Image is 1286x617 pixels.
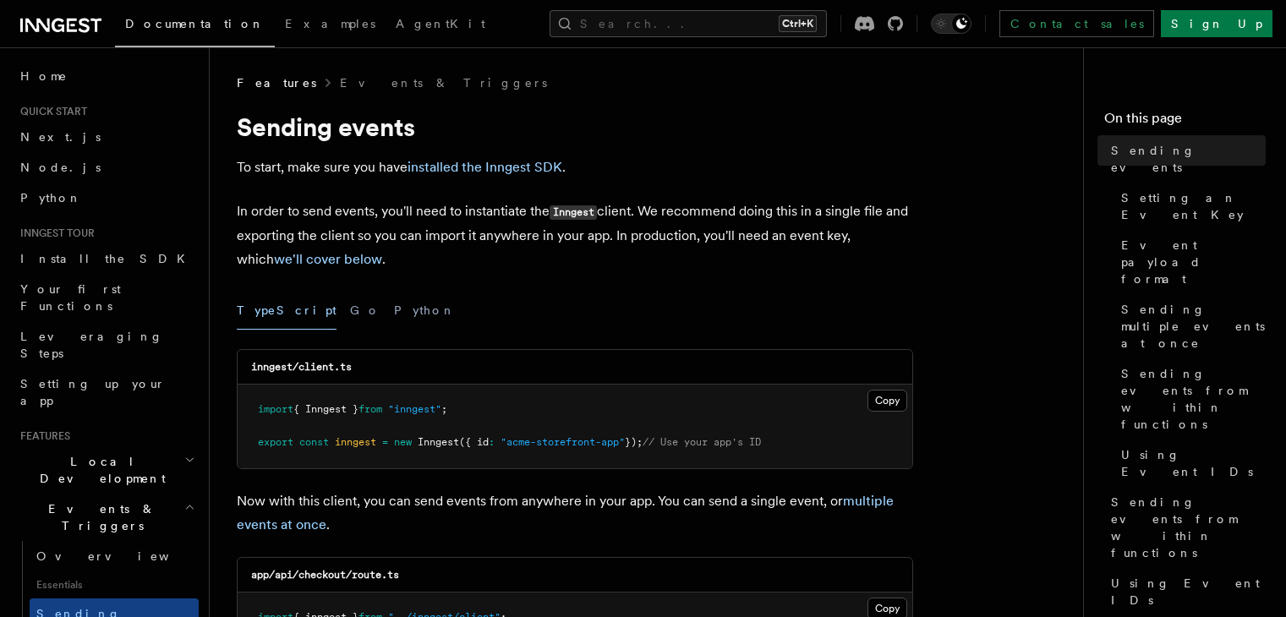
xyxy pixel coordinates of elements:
[14,500,184,534] span: Events & Triggers
[20,330,163,360] span: Leveraging Steps
[1104,108,1266,135] h4: On this page
[237,493,894,532] a: multiple events at once
[550,10,827,37] button: Search...Ctrl+K
[20,130,101,144] span: Next.js
[1121,365,1266,433] span: Sending events from within functions
[408,159,562,175] a: installed the Inngest SDK
[14,61,199,91] a: Home
[251,569,399,581] code: app/api/checkout/route.ts
[1114,440,1266,487] a: Using Event IDs
[1121,189,1266,223] span: Setting an Event Key
[1104,135,1266,183] a: Sending events
[382,436,388,448] span: =
[20,161,101,174] span: Node.js
[396,17,485,30] span: AgentKit
[335,436,376,448] span: inngest
[258,403,293,415] span: import
[1121,237,1266,287] span: Event payload format
[36,549,211,563] span: Overview
[293,403,358,415] span: { Inngest }
[1114,230,1266,294] a: Event payload format
[1111,494,1266,561] span: Sending events from within functions
[20,377,166,407] span: Setting up your app
[14,446,199,494] button: Local Development
[14,122,199,152] a: Next.js
[340,74,547,91] a: Events & Triggers
[350,292,380,330] button: Go
[1121,301,1266,352] span: Sending multiple events at once
[251,361,352,373] code: inngest/client.ts
[418,436,459,448] span: Inngest
[459,436,489,448] span: ({ id
[1111,575,1266,609] span: Using Event IDs
[30,541,199,571] a: Overview
[258,436,293,448] span: export
[14,183,199,213] a: Python
[550,205,597,220] code: Inngest
[931,14,971,34] button: Toggle dark mode
[14,321,199,369] a: Leveraging Steps
[489,436,495,448] span: :
[14,243,199,274] a: Install the SDK
[237,292,337,330] button: TypeScript
[14,105,87,118] span: Quick start
[125,17,265,30] span: Documentation
[1161,10,1272,37] a: Sign Up
[14,227,95,240] span: Inngest tour
[867,390,907,412] button: Copy
[394,436,412,448] span: new
[501,436,625,448] span: "acme-storefront-app"
[779,15,817,32] kbd: Ctrl+K
[394,292,456,330] button: Python
[275,5,386,46] a: Examples
[14,453,184,487] span: Local Development
[625,436,643,448] span: });
[285,17,375,30] span: Examples
[237,112,913,142] h1: Sending events
[388,403,441,415] span: "inngest"
[14,274,199,321] a: Your first Functions
[30,571,199,598] span: Essentials
[20,282,121,313] span: Your first Functions
[299,436,329,448] span: const
[274,251,382,267] a: we'll cover below
[237,156,913,179] p: To start, make sure you have .
[999,10,1154,37] a: Contact sales
[1111,142,1266,176] span: Sending events
[115,5,275,47] a: Documentation
[441,403,447,415] span: ;
[14,152,199,183] a: Node.js
[1104,568,1266,615] a: Using Event IDs
[1114,294,1266,358] a: Sending multiple events at once
[14,369,199,416] a: Setting up your app
[643,436,761,448] span: // Use your app's ID
[386,5,495,46] a: AgentKit
[1114,358,1266,440] a: Sending events from within functions
[20,68,68,85] span: Home
[1114,183,1266,230] a: Setting an Event Key
[20,252,195,265] span: Install the SDK
[1121,446,1266,480] span: Using Event IDs
[1104,487,1266,568] a: Sending events from within functions
[14,429,70,443] span: Features
[237,199,913,271] p: In order to send events, you'll need to instantiate the client. We recommend doing this in a sing...
[358,403,382,415] span: from
[237,74,316,91] span: Features
[14,494,199,541] button: Events & Triggers
[237,489,913,537] p: Now with this client, you can send events from anywhere in your app. You can send a single event,...
[20,191,82,205] span: Python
